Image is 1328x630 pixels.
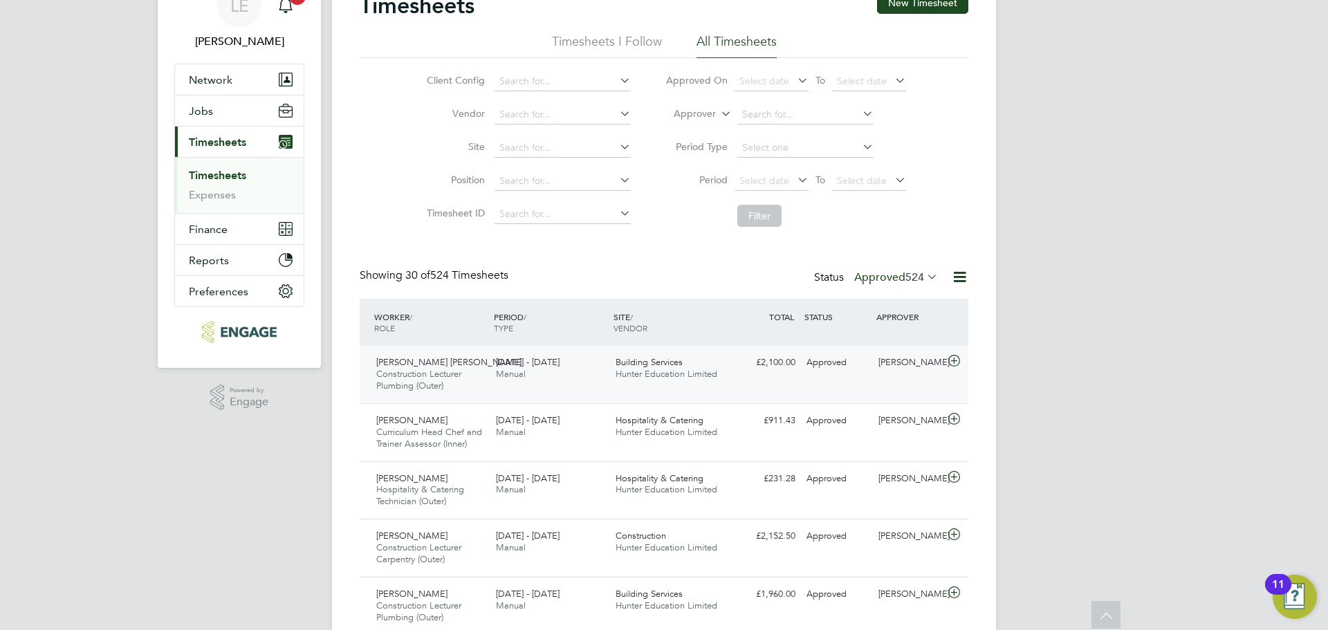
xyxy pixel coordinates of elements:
span: 524 [905,270,924,284]
input: Search for... [495,172,631,191]
span: Hunter Education Limited [616,541,717,553]
span: Powered by [230,385,268,396]
input: Search for... [495,205,631,224]
span: Select date [837,174,887,187]
span: Construction Lecturer Plumbing (Outer) [376,368,461,391]
a: Expenses [189,188,236,201]
span: Manual [496,600,526,611]
div: £1,960.00 [729,583,801,606]
span: [PERSON_NAME] [PERSON_NAME] [376,356,522,368]
label: Approver [654,107,716,121]
span: [PERSON_NAME] [376,588,448,600]
span: Select date [739,174,789,187]
div: STATUS [801,304,873,329]
label: Approved On [665,74,728,86]
span: [PERSON_NAME] [376,472,448,484]
span: Hunter Education Limited [616,368,717,380]
button: Jobs [175,95,304,126]
label: Position [423,174,485,186]
span: TOTAL [769,311,794,322]
button: Filter [737,205,782,227]
label: Site [423,140,485,153]
span: Reports [189,254,229,267]
span: Construction [616,530,666,541]
div: [PERSON_NAME] [873,583,945,606]
span: Building Services [616,356,683,368]
span: Construction Lecturer Carpentry (Outer) [376,541,461,565]
span: Engage [230,396,268,408]
span: 524 Timesheets [405,268,508,282]
li: Timesheets I Follow [552,33,662,58]
span: 30 of [405,268,430,282]
label: Client Config [423,74,485,86]
span: Hunter Education Limited [616,426,717,438]
a: Powered byEngage [210,385,269,411]
div: Timesheets [175,157,304,213]
span: Hospitality & Catering Technician (Outer) [376,483,464,507]
span: Finance [189,223,228,236]
div: 11 [1272,584,1284,602]
button: Open Resource Center, 11 new notifications [1273,575,1317,619]
div: SITE [610,304,730,340]
span: To [811,71,829,89]
span: [DATE] - [DATE] [496,472,560,484]
span: TYPE [494,322,513,333]
span: [DATE] - [DATE] [496,414,560,426]
span: Curriculum Head Chef and Trainer Assessor (Inner) [376,426,482,450]
div: £2,100.00 [729,351,801,374]
span: Hospitality & Catering [616,472,703,484]
div: [PERSON_NAME] [873,525,945,548]
input: Search for... [495,138,631,158]
label: Approved [854,270,938,284]
span: [DATE] - [DATE] [496,530,560,541]
label: Period Type [665,140,728,153]
label: Vendor [423,107,485,120]
a: Go to home page [174,321,304,343]
li: All Timesheets [697,33,777,58]
span: [DATE] - [DATE] [496,588,560,600]
img: huntereducation-logo-retina.png [202,321,276,343]
button: Reports [175,245,304,275]
span: / [630,311,633,322]
span: [PERSON_NAME] [376,414,448,426]
span: ROLE [374,322,395,333]
label: Period [665,174,728,186]
div: Approved [801,525,873,548]
span: Hunter Education Limited [616,483,717,495]
span: Jobs [189,104,213,118]
div: APPROVER [873,304,945,329]
div: £911.43 [729,409,801,432]
span: Hunter Education Limited [616,600,717,611]
div: Status [814,268,941,288]
span: Manual [496,426,526,438]
div: £231.28 [729,467,801,490]
input: Search for... [737,105,874,124]
button: Network [175,64,304,95]
span: Preferences [189,285,248,298]
button: Preferences [175,276,304,306]
span: [DATE] - [DATE] [496,356,560,368]
span: VENDOR [614,322,647,333]
span: Timesheets [189,136,246,149]
button: Finance [175,214,304,244]
span: Hospitality & Catering [616,414,703,426]
span: Manual [496,541,526,553]
div: [PERSON_NAME] [873,351,945,374]
span: Construction Lecturer Plumbing (Outer) [376,600,461,623]
span: / [409,311,412,322]
div: [PERSON_NAME] [873,409,945,432]
div: Approved [801,409,873,432]
span: Laurence Elkington [174,33,304,50]
div: WORKER [371,304,490,340]
input: Search for... [495,105,631,124]
span: Building Services [616,588,683,600]
span: Select date [739,75,789,87]
span: Network [189,73,232,86]
span: To [811,171,829,189]
input: Select one [737,138,874,158]
span: / [524,311,526,322]
div: £2,152.50 [729,525,801,548]
div: Approved [801,583,873,606]
button: Timesheets [175,127,304,157]
span: [PERSON_NAME] [376,530,448,541]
